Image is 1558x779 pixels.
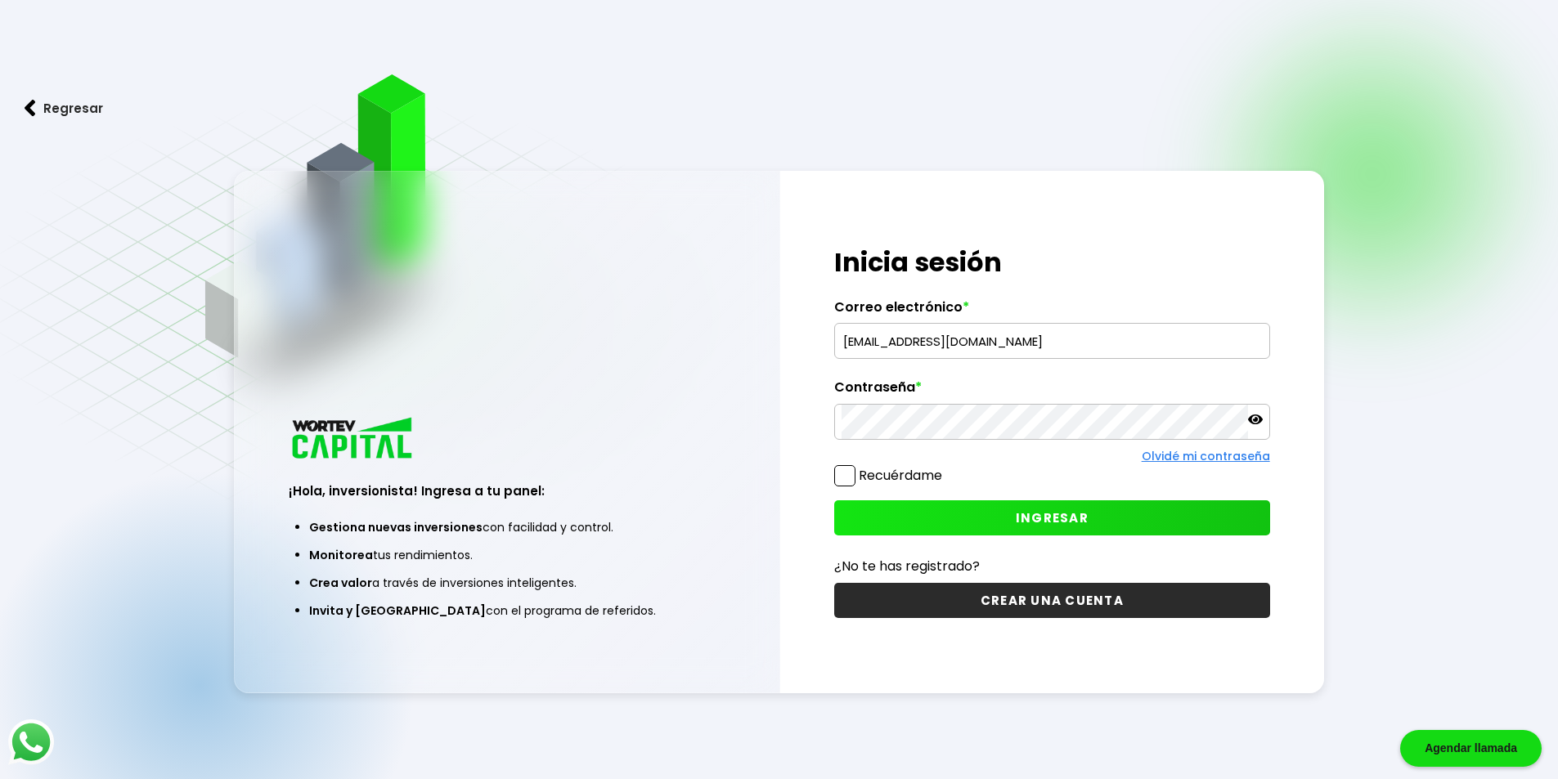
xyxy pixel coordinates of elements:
li: con el programa de referidos. [309,597,704,625]
img: logos_whatsapp-icon.242b2217.svg [8,719,54,765]
label: Contraseña [834,379,1270,404]
img: flecha izquierda [25,100,36,117]
span: Crea valor [309,575,372,591]
span: Monitorea [309,547,373,563]
button: CREAR UNA CUENTA [834,583,1270,618]
label: Correo electrónico [834,299,1270,324]
span: INGRESAR [1016,509,1089,526]
a: ¿No te has registrado?CREAR UNA CUENTA [834,556,1270,618]
div: Agendar llamada [1400,730,1542,767]
li: tus rendimientos. [309,541,704,569]
span: Gestiona nuevas inversiones [309,519,483,535]
h1: Inicia sesión [834,243,1270,282]
p: ¿No te has registrado? [834,556,1270,576]
span: Invita y [GEOGRAPHIC_DATA] [309,602,486,619]
button: INGRESAR [834,500,1270,535]
h3: ¡Hola, inversionista! Ingresa a tu panel: [289,481,725,500]
img: logo_wortev_capital [289,415,418,463]
input: hola@wortev.capital [842,324,1263,358]
label: Recuérdame [859,466,942,485]
a: Olvidé mi contraseña [1142,448,1270,464]
li: con facilidad y control. [309,513,704,541]
li: a través de inversiones inteligentes. [309,569,704,597]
